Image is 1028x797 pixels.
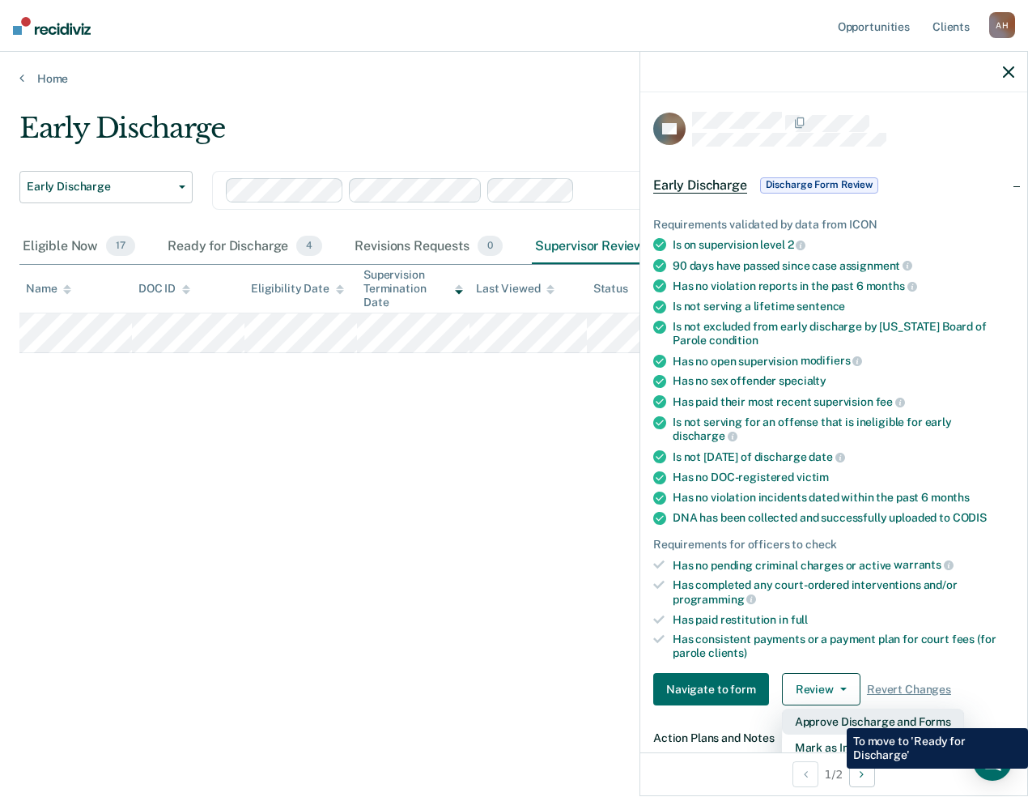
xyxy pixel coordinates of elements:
div: Eligible Now [19,229,138,265]
span: Early Discharge [653,177,747,194]
a: Home [19,71,1009,86]
div: Has paid restitution in [673,613,1014,627]
div: Early DischargeDischarge Form Review [640,160,1027,211]
div: Early Discharge [19,112,945,158]
span: 17 [106,236,135,257]
span: condition [709,334,758,347]
div: Has completed any court-ordered interventions and/or [673,578,1014,606]
div: DOC ID [138,282,190,296]
span: Revert Changes [867,683,951,697]
dt: Action Plans and Notes [653,731,1014,745]
div: Supervision Termination Date [363,268,463,309]
span: modifiers [801,354,863,367]
div: Supervisor Review [532,229,680,265]
div: Has no sex offender [673,374,1014,388]
div: Has no violation reports in the past 6 [673,279,1014,293]
span: sentence [796,300,845,313]
div: Requirements for officers to check [653,538,1014,552]
div: Has no pending criminal charges or active [673,558,1014,573]
span: specialty [779,374,826,387]
div: Requirements validated by data from ICON [653,218,1014,232]
span: Discharge Form Review [760,177,878,194]
a: Navigate to form link [653,673,775,705]
span: full [791,613,808,626]
span: programming [673,593,756,606]
div: Open Intercom Messenger [973,742,1012,781]
span: date [809,450,844,463]
button: Previous Opportunity [792,761,818,787]
button: Next Opportunity [849,761,875,787]
div: Has consistent payments or a payment plan for court fees (for parole [673,633,1014,660]
span: CODIS [953,511,987,524]
div: Status [593,282,628,296]
div: Revisions Requests [351,229,505,265]
span: fee [876,395,905,408]
div: Is not serving a lifetime [673,300,1014,313]
span: warrants [894,558,954,571]
div: 90 days have passed since case [673,258,1014,273]
button: Review [782,673,860,705]
div: Is not excluded from early discharge by [US_STATE] Board of Parole [673,320,1014,347]
button: Navigate to form [653,673,769,705]
div: A H [989,12,1015,38]
span: assignment [839,259,912,272]
div: Eligibility Date [251,282,344,296]
span: 0 [478,236,503,257]
span: clients) [708,646,747,659]
div: 1 / 2 [640,752,1027,795]
div: Ready for Discharge [164,229,325,265]
span: months [931,491,970,504]
div: Has no DOC-registered [673,471,1014,484]
div: DNA has been collected and successfully uploaded to [673,511,1014,525]
span: Early Discharge [27,180,172,194]
span: 2 [788,238,806,251]
span: victim [796,471,829,484]
button: Approve Discharge and Forms [782,709,964,735]
div: Has paid their most recent supervision [673,394,1014,409]
div: Is not [DATE] of discharge [673,450,1014,464]
div: Name [26,282,71,296]
div: Has no violation incidents dated within the past 6 [673,491,1014,505]
div: Is not serving for an offense that is ineligible for early [673,416,1014,443]
span: discharge [673,429,737,442]
img: Recidiviz [13,17,91,35]
div: Has no open supervision [673,354,1014,369]
span: months [866,279,917,292]
button: Mark as Ineligible [782,735,964,761]
div: Last Viewed [476,282,554,296]
span: 4 [296,236,322,257]
div: Is on supervision level [673,237,1014,252]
